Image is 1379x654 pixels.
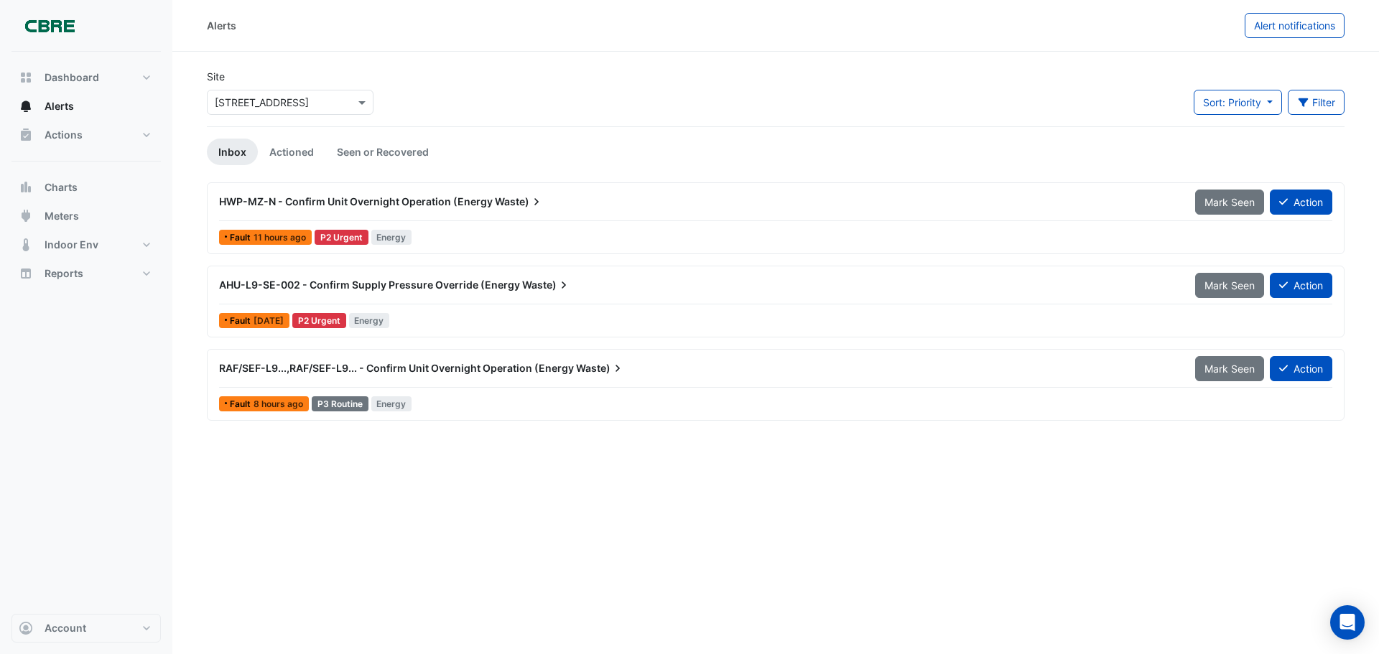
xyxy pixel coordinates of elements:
span: Reports [45,266,83,281]
div: P2 Urgent [315,230,368,245]
span: Charts [45,180,78,195]
span: Fault [230,317,254,325]
span: Actions [45,128,83,142]
app-icon: Meters [19,209,33,223]
button: Account [11,614,161,643]
span: Energy [371,230,412,245]
button: Alerts [11,92,161,121]
span: Sort: Priority [1203,96,1261,108]
button: Reports [11,259,161,288]
div: Alerts [207,18,236,33]
button: Mark Seen [1195,190,1264,215]
span: Waste) [522,278,571,292]
span: Indoor Env [45,238,98,252]
span: Energy [371,396,412,411]
button: Meters [11,202,161,230]
a: Inbox [207,139,258,165]
button: Action [1270,273,1332,298]
app-icon: Charts [19,180,33,195]
span: Tue 12-Aug-2025 21:03 AEST [254,232,306,243]
button: Action [1270,190,1332,215]
app-icon: Indoor Env [19,238,33,252]
button: Charts [11,173,161,202]
button: Filter [1288,90,1345,115]
span: Waste) [495,195,544,209]
button: Alert notifications [1245,13,1345,38]
span: Fri 01-Aug-2025 07:03 AEST [254,315,284,326]
button: Actions [11,121,161,149]
span: Account [45,621,86,635]
span: Mark Seen [1204,196,1255,208]
span: Fault [230,400,254,408]
span: Waste) [576,361,625,375]
span: Mark Seen [1204,363,1255,375]
app-icon: Dashboard [19,70,33,85]
span: Energy [349,313,390,328]
a: Actioned [258,139,325,165]
img: Company Logo [17,11,82,40]
span: Fault [230,233,254,242]
span: Dashboard [45,70,99,85]
div: P3 Routine [312,396,368,411]
span: AHU-L9-SE-002 - Confirm Supply Pressure Override (Energy [219,279,520,291]
button: Action [1270,356,1332,381]
app-icon: Actions [19,128,33,142]
button: Indoor Env [11,230,161,259]
button: Mark Seen [1195,356,1264,381]
span: HWP-MZ-N - Confirm Unit Overnight Operation (Energy [219,195,493,207]
label: Site [207,69,225,84]
span: Mark Seen [1204,279,1255,291]
div: Open Intercom Messenger [1330,605,1365,640]
button: Mark Seen [1195,273,1264,298]
app-icon: Reports [19,266,33,281]
span: RAF/SEF-L9...,RAF/SEF-L9... - Confirm Unit Overnight Operation (Energy [219,362,574,374]
span: Alerts [45,99,74,113]
span: Meters [45,209,79,223]
a: Seen or Recovered [325,139,440,165]
span: Alert notifications [1254,19,1335,32]
button: Sort: Priority [1194,90,1282,115]
app-icon: Alerts [19,99,33,113]
button: Dashboard [11,63,161,92]
div: P2 Urgent [292,313,346,328]
span: Wed 13-Aug-2025 00:04 AEST [254,398,303,409]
